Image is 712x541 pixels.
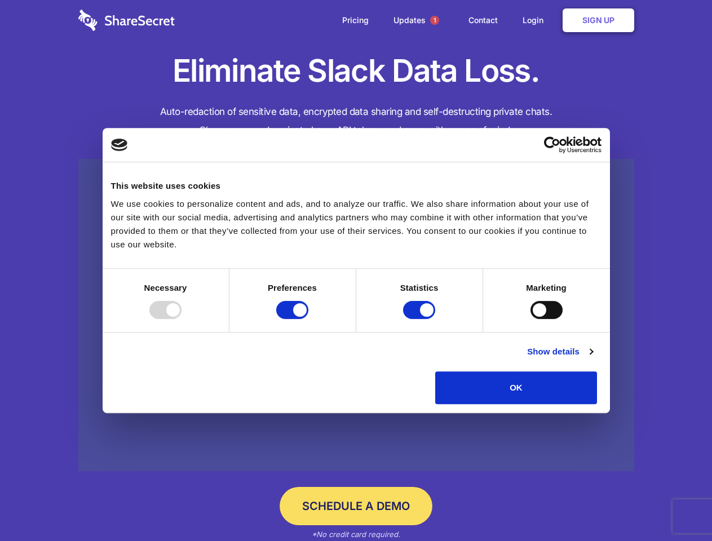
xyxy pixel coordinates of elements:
img: logo-wordmark-white-trans-d4663122ce5f474addd5e946df7df03e33cb6a1c49d2221995e7729f52c070b2.svg [78,10,175,31]
strong: Statistics [400,283,439,292]
a: Sign Up [563,8,634,32]
img: logo [111,139,128,151]
a: Contact [457,3,509,38]
strong: Marketing [526,283,567,292]
em: *No credit card required. [312,530,400,539]
h4: Auto-redaction of sensitive data, encrypted data sharing and self-destructing private chats. Shar... [78,103,634,140]
a: Wistia video thumbnail [78,159,634,472]
strong: Necessary [144,283,187,292]
div: This website uses cookies [111,179,602,193]
a: Usercentrics Cookiebot - opens in a new window [503,136,602,153]
h1: Eliminate Slack Data Loss. [78,51,634,91]
a: Schedule a Demo [280,487,432,525]
a: Login [511,3,560,38]
div: We use cookies to personalize content and ads, and to analyze our traffic. We also share informat... [111,197,602,251]
a: Pricing [331,3,380,38]
button: OK [435,371,597,404]
a: Show details [527,345,592,358]
strong: Preferences [268,283,317,292]
span: 1 [430,16,439,25]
